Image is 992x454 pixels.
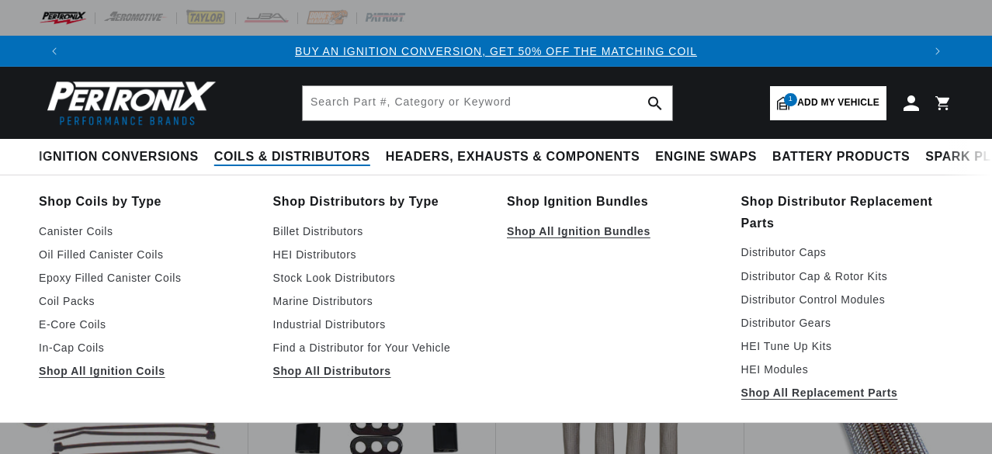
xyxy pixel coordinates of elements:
[741,191,954,234] a: Shop Distributor Replacement Parts
[273,292,486,310] a: Marine Distributors
[39,315,251,334] a: E-Core Coils
[39,245,251,264] a: Oil Filled Canister Coils
[39,292,251,310] a: Coil Packs
[39,338,251,357] a: In-Cap Coils
[273,269,486,287] a: Stock Look Distributors
[39,149,199,165] span: Ignition Conversions
[273,222,486,241] a: Billet Distributors
[214,149,370,165] span: Coils & Distributors
[70,43,922,60] div: 1 of 3
[741,337,954,355] a: HEI Tune Up Kits
[507,191,720,213] a: Shop Ignition Bundles
[378,139,647,175] summary: Headers, Exhausts & Components
[741,243,954,262] a: Distributor Caps
[772,149,910,165] span: Battery Products
[273,191,486,213] a: Shop Distributors by Type
[647,139,765,175] summary: Engine Swaps
[765,139,917,175] summary: Battery Products
[273,245,486,264] a: HEI Distributors
[784,93,797,106] span: 1
[386,149,640,165] span: Headers, Exhausts & Components
[39,139,206,175] summary: Ignition Conversions
[741,290,954,309] a: Distributor Control Modules
[273,315,486,334] a: Industrial Distributors
[303,86,672,120] input: Search Part #, Category or Keyword
[295,45,697,57] a: BUY AN IGNITION CONVERSION, GET 50% OFF THE MATCHING COIL
[741,267,954,286] a: Distributor Cap & Rotor Kits
[741,383,954,402] a: Shop All Replacement Parts
[70,43,922,60] div: Announcement
[39,222,251,241] a: Canister Coils
[39,36,70,67] button: Translation missing: en.sections.announcements.previous_announcement
[770,86,886,120] a: 1Add my vehicle
[273,338,486,357] a: Find a Distributor for Your Vehicle
[39,362,251,380] a: Shop All Ignition Coils
[39,76,217,130] img: Pertronix
[39,191,251,213] a: Shop Coils by Type
[741,360,954,379] a: HEI Modules
[797,95,879,110] span: Add my vehicle
[922,36,953,67] button: Translation missing: en.sections.announcements.next_announcement
[39,269,251,287] a: Epoxy Filled Canister Coils
[655,149,757,165] span: Engine Swaps
[273,362,486,380] a: Shop All Distributors
[638,86,672,120] button: search button
[741,314,954,332] a: Distributor Gears
[507,222,720,241] a: Shop All Ignition Bundles
[206,139,378,175] summary: Coils & Distributors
